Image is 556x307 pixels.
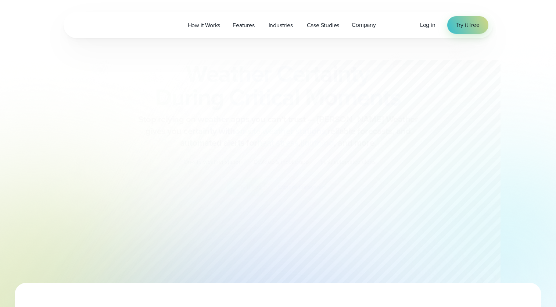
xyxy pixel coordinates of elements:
[301,18,346,33] a: Case Studies
[420,21,435,29] a: Log in
[269,21,293,30] span: Industries
[188,21,220,30] span: How it Works
[352,21,376,29] span: Company
[233,21,254,30] span: Features
[307,21,340,30] span: Case Studies
[447,16,488,34] a: Try it free
[182,18,227,33] a: How it Works
[456,21,480,29] span: Try it free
